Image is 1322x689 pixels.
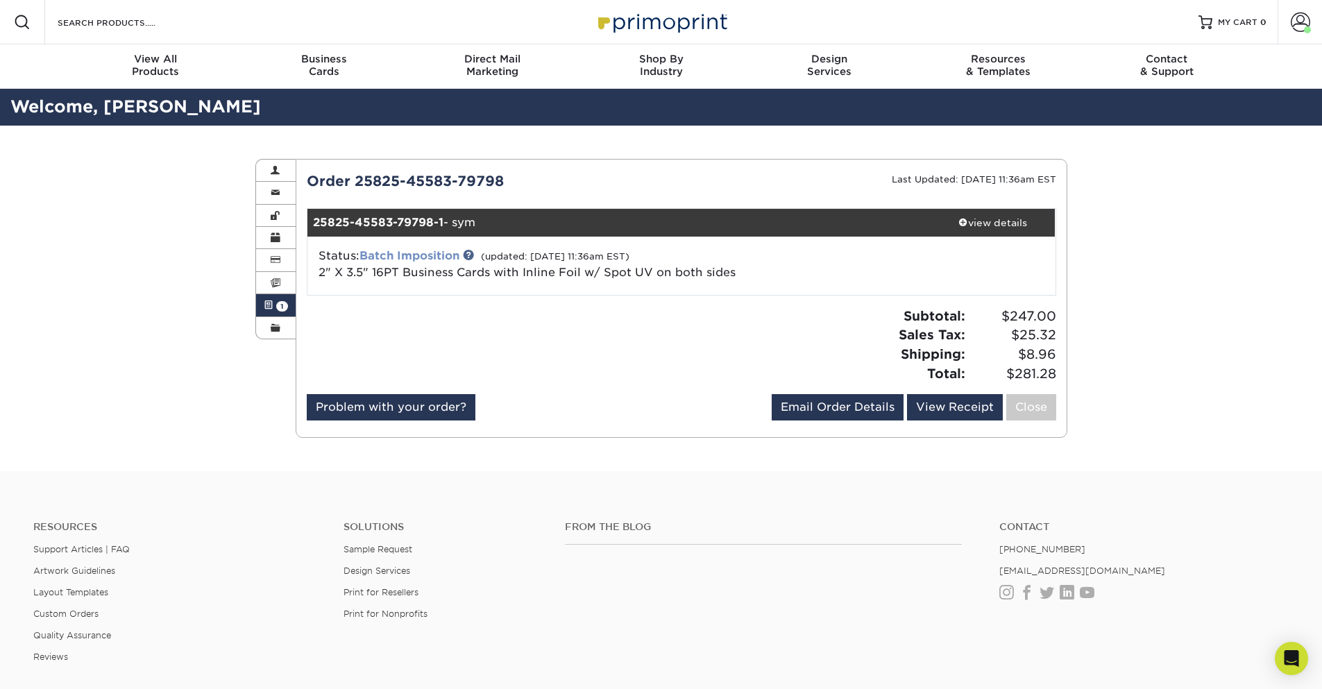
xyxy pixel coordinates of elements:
[745,44,914,89] a: DesignServices
[1083,44,1251,89] a: Contact& Support
[33,565,115,576] a: Artwork Guidelines
[927,366,965,381] strong: Total:
[344,565,410,576] a: Design Services
[577,53,745,65] span: Shop By
[592,7,731,37] img: Primoprint
[904,308,965,323] strong: Subtotal:
[969,345,1056,364] span: $8.96
[772,394,904,420] a: Email Order Details
[276,301,288,312] span: 1
[344,544,412,554] a: Sample Request
[1275,642,1308,675] div: Open Intercom Messenger
[56,14,192,31] input: SEARCH PRODUCTS.....
[3,647,118,684] iframe: Google Customer Reviews
[1218,17,1257,28] span: MY CART
[999,544,1085,554] a: [PHONE_NUMBER]
[1083,53,1251,65] span: Contact
[33,609,99,619] a: Custom Orders
[307,209,931,237] div: - sym
[408,44,577,89] a: Direct MailMarketing
[999,565,1165,576] a: [EMAIL_ADDRESS][DOMAIN_NAME]
[892,174,1056,185] small: Last Updated: [DATE] 11:36am EST
[71,53,240,65] span: View All
[969,364,1056,384] span: $281.28
[33,544,130,554] a: Support Articles | FAQ
[313,216,443,229] strong: 25825-45583-79798-1
[319,266,736,279] a: 2" X 3.5" 16PT Business Cards with Inline Foil w/ Spot UV on both sides
[969,325,1056,345] span: $25.32
[565,521,962,533] h4: From the Blog
[359,249,459,262] a: Batch Imposition
[33,587,108,597] a: Layout Templates
[33,521,323,533] h4: Resources
[408,53,577,78] div: Marketing
[914,53,1083,65] span: Resources
[745,53,914,65] span: Design
[239,53,408,65] span: Business
[344,609,427,619] a: Print for Nonprofits
[914,53,1083,78] div: & Templates
[969,307,1056,326] span: $247.00
[307,394,475,420] a: Problem with your order?
[239,53,408,78] div: Cards
[71,53,240,78] div: Products
[239,44,408,89] a: BusinessCards
[1083,53,1251,78] div: & Support
[999,521,1289,533] a: Contact
[901,346,965,361] strong: Shipping:
[899,327,965,342] strong: Sales Tax:
[577,44,745,89] a: Shop ByIndustry
[745,53,914,78] div: Services
[344,587,418,597] a: Print for Resellers
[33,630,111,640] a: Quality Assurance
[344,521,544,533] h4: Solutions
[577,53,745,78] div: Industry
[914,44,1083,89] a: Resources& Templates
[308,248,806,281] div: Status:
[71,44,240,89] a: View AllProducts
[1260,17,1266,27] span: 0
[931,209,1056,237] a: view details
[296,171,681,192] div: Order 25825-45583-79798
[256,294,296,316] a: 1
[907,394,1003,420] a: View Receipt
[408,53,577,65] span: Direct Mail
[931,216,1056,230] div: view details
[481,251,629,262] small: (updated: [DATE] 11:36am EST)
[1006,394,1056,420] a: Close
